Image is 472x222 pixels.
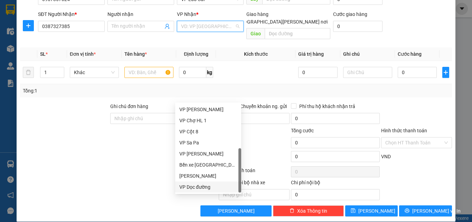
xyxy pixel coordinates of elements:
[333,21,383,32] input: Cước giao hàng
[206,67,213,78] span: kg
[179,183,237,191] div: VP Dọc đường
[398,51,422,57] span: Cước hàng
[15,33,69,45] strong: 0888 827 827 - 0848 827 827
[175,126,241,137] div: VP Cột 8
[218,153,290,165] div: Phụ thu
[345,205,398,216] button: save[PERSON_NAME]
[343,67,392,78] input: Ghi Chú
[200,205,271,216] button: [PERSON_NAME]
[442,67,449,78] button: plus
[107,10,174,18] div: Người nhận
[219,189,290,200] input: Nhập ghi chú
[296,103,358,110] span: Phí thu hộ khách nhận trả
[381,154,391,159] span: VND
[110,104,148,109] label: Ghi chú đơn hàng
[110,113,199,124] input: Ghi chú đơn hàng
[340,47,395,61] th: Ghi chú
[164,24,170,29] span: user-add
[23,23,34,28] span: plus
[265,28,330,39] input: Dọc đường
[179,172,237,180] div: [PERSON_NAME]
[3,26,69,38] strong: 024 3236 3236 -
[175,159,241,170] div: Bến xe Đông Triều
[40,51,46,57] span: SL
[298,51,324,57] span: Giá trị hàng
[351,208,356,214] span: save
[443,70,449,75] span: plus
[23,67,34,78] button: delete
[237,103,290,110] span: Chuyển khoản ng. gửi
[179,128,237,135] div: VP Cột 8
[7,3,65,18] strong: Công ty TNHH Phúc Xuyên
[175,148,241,159] div: VP Cổ Linh
[184,51,208,57] span: Định lượng
[177,11,196,17] span: VP Nhận
[291,179,380,189] div: Chi phí nội bộ
[179,150,237,158] div: VP [PERSON_NAME]
[38,10,105,18] div: SĐT Người Nhận
[175,115,241,126] div: VP Chợ HL 1
[218,207,255,215] span: [PERSON_NAME]
[412,207,461,215] span: [PERSON_NAME] và In
[290,208,294,214] span: delete
[175,137,241,148] div: VP Sa Pa
[381,128,427,133] label: Hình thức thanh toán
[218,167,290,179] div: Chưa thanh toán
[333,11,367,17] label: Cước giao hàng
[244,51,268,57] span: Kích thước
[175,170,241,181] div: VP Dương Đình Nghệ
[74,67,115,78] span: Khác
[298,67,337,78] input: 0
[297,207,327,215] span: Xóa Thông tin
[3,20,69,45] span: Gửi hàng [GEOGRAPHIC_DATA]: Hotline:
[179,161,237,169] div: Bến xe [GEOGRAPHIC_DATA][PERSON_NAME]
[23,20,34,31] button: plus
[219,179,290,189] div: Ghi chú nội bộ nhà xe
[23,87,183,95] div: Tổng: 1
[358,207,395,215] span: [PERSON_NAME]
[124,67,173,78] input: VD: Bàn, Ghế
[233,18,330,26] span: [GEOGRAPHIC_DATA][PERSON_NAME] nơi
[70,51,96,57] span: Đơn vị tính
[175,181,241,193] div: VP Dọc đường
[246,28,265,39] span: Giao
[6,46,66,65] span: Gửi hàng Hạ Long: Hotline:
[246,11,268,17] span: Giao hàng
[179,106,237,113] div: VP [PERSON_NAME]
[179,139,237,146] div: VP Sa Pa
[273,205,344,216] button: deleteXóa Thông tin
[124,51,147,57] span: Tên hàng
[291,128,314,133] span: Tổng cước
[179,117,237,124] div: VP Chợ HL 1
[175,104,241,115] div: VP Loong Toòng
[399,205,452,216] button: printer[PERSON_NAME] và In
[405,208,409,214] span: printer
